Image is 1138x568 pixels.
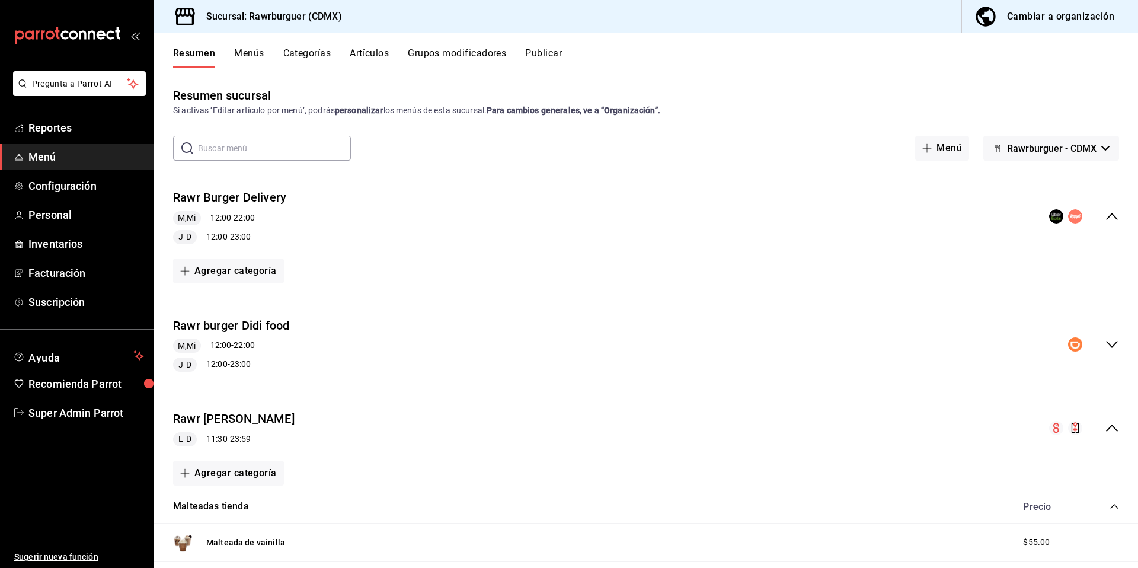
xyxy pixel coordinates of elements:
span: Configuración [28,178,144,194]
span: M,Mi [173,340,201,352]
button: Rawrburguer - CDMX [983,136,1119,161]
input: Buscar menú [198,136,351,160]
span: Inventarios [28,236,144,252]
span: M,Mi [173,212,201,224]
button: Rawr Burger Delivery [173,189,286,206]
h3: Sucursal: Rawrburguer (CDMX) [197,9,342,24]
div: 12:00 - 23:00 [173,230,286,244]
span: L-D [174,433,196,445]
button: Resumen [173,47,215,68]
div: Resumen sucursal [173,87,271,104]
button: Menús [234,47,264,68]
button: Menú [915,136,969,161]
button: Pregunta a Parrot AI [13,71,146,96]
div: Precio [1011,501,1087,512]
button: Artículos [350,47,389,68]
button: Agregar categoría [173,461,284,486]
div: collapse-menu-row [154,180,1138,254]
button: Publicar [525,47,562,68]
span: Menú [28,149,144,165]
img: Preview [173,533,192,552]
button: Rawr [PERSON_NAME] [173,410,295,427]
span: J-D [174,231,196,243]
span: Recomienda Parrot [28,376,144,392]
button: Categorías [283,47,331,68]
span: Rawrburguer - CDMX [1007,143,1097,154]
div: collapse-menu-row [154,308,1138,382]
button: collapse-category-row [1110,502,1119,511]
button: Grupos modificadores [408,47,506,68]
button: Agregar categoría [173,259,284,283]
div: 11:30 - 23:59 [173,432,295,446]
div: 12:00 - 22:00 [173,339,290,353]
strong: personalizar [335,106,383,115]
span: J-D [174,359,196,371]
span: Super Admin Parrot [28,405,144,421]
div: Si activas ‘Editar artículo por menú’, podrás los menús de esta sucursal. [173,104,1119,117]
span: Personal [28,207,144,223]
span: Ayuda [28,349,129,363]
button: open_drawer_menu [130,31,140,40]
span: Reportes [28,120,144,136]
div: 12:00 - 23:00 [173,358,290,372]
span: $55.00 [1023,536,1050,548]
div: navigation tabs [173,47,1138,68]
span: Sugerir nueva función [14,551,144,563]
div: collapse-menu-row [154,401,1138,456]
button: Malteada de vainilla [206,537,285,548]
span: Facturación [28,265,144,281]
button: Malteadas tienda [173,500,249,513]
div: Cambiar a organización [1007,8,1114,25]
a: Pregunta a Parrot AI [8,86,146,98]
strong: Para cambios generales, ve a “Organización”. [487,106,660,115]
div: 12:00 - 22:00 [173,211,286,225]
span: Pregunta a Parrot AI [32,78,127,90]
button: Rawr burger Didi food [173,317,290,334]
span: Suscripción [28,294,144,310]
